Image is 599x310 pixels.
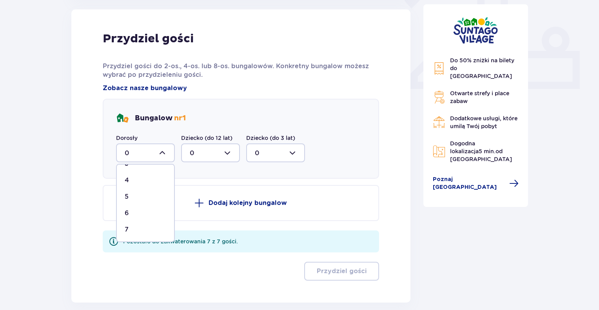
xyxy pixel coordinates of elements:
p: 7 [125,225,129,234]
p: Przydziel gości do 2-os., 4-os. lub 8-os. bungalowów. Konkretny bungalow możesz wybrać po przydzi... [103,62,379,79]
p: 6 [125,209,129,218]
img: Restaurant Icon [433,116,445,129]
p: 5 [125,192,129,201]
button: Dodaj kolejny bungalow [103,185,379,221]
span: 5 min. [479,148,496,154]
span: nr 1 [174,114,186,123]
p: Dodaj kolejny bungalow [209,199,287,207]
p: Przydziel gości [103,31,194,46]
label: Dorosły [116,134,138,142]
span: Poznaj [GEOGRAPHIC_DATA] [433,176,505,191]
p: Bungalow [135,114,186,123]
img: Grill Icon [433,91,445,103]
span: Otwarte strefy i place zabaw [450,90,509,104]
img: bungalows Icon [116,112,129,125]
p: Przydziel gości [317,267,367,276]
span: Do 50% zniżki na bilety do [GEOGRAPHIC_DATA] [450,57,514,79]
img: Map Icon [433,145,445,158]
label: Dziecko (do 12 lat) [181,134,232,142]
label: Dziecko (do 3 lat) [246,134,295,142]
a: Poznaj [GEOGRAPHIC_DATA] [433,176,519,191]
span: Dogodna lokalizacja od [GEOGRAPHIC_DATA] [450,140,512,162]
img: Suntago Village [453,17,498,44]
p: 4 [125,176,129,185]
button: Przydziel gości [304,262,379,281]
a: Zobacz nasze bungalowy [103,84,187,92]
div: Pozostało do zakwaterowania 7 z 7 gości. [123,237,238,245]
img: Discount Icon [433,62,445,75]
span: Dodatkowe usługi, które umilą Twój pobyt [450,115,517,129]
